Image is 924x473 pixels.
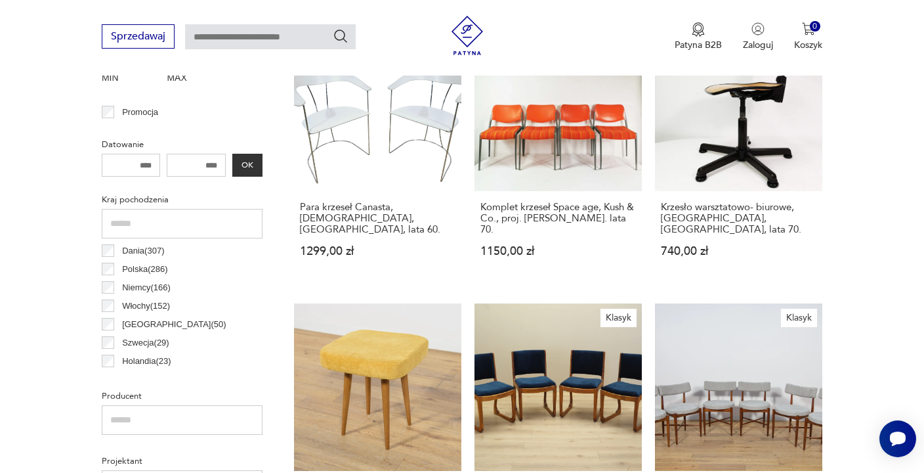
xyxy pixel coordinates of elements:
a: Ikona medaluPatyna B2B [675,22,722,51]
p: Niemcy ( 166 ) [122,281,171,295]
a: Para krzeseł Canasta, Arrben, Włochy, lata 60.Para krzeseł Canasta, [DEMOGRAPHIC_DATA], [GEOGRAPH... [294,24,461,282]
p: 1150,00 zł [480,246,636,257]
div: 0 [810,21,821,32]
p: Producent [102,389,262,403]
p: Włochy ( 152 ) [122,299,170,313]
label: MAX [167,68,226,89]
button: Zaloguj [743,22,773,51]
p: Polska ( 286 ) [122,262,167,277]
p: Zaloguj [743,39,773,51]
a: Krzesło warsztatowo- biurowe, Sedus, Niemcy, lata 70.Krzesło warsztatowo- biurowe, [GEOGRAPHIC_DA... [655,24,822,282]
p: [GEOGRAPHIC_DATA] ( 50 ) [122,317,226,332]
h3: Krzesło warsztatowo- biurowe, [GEOGRAPHIC_DATA], [GEOGRAPHIC_DATA], lata 70. [661,202,816,235]
label: MIN [102,68,161,89]
p: Promocja [122,105,158,120]
p: Projektant [102,454,262,468]
p: Kraj pochodzenia [102,192,262,207]
h3: Komplet krzeseł Space age, Kush & Co., proj. [PERSON_NAME]. lata 70. [480,202,636,235]
button: Szukaj [333,28,348,44]
button: 0Koszyk [794,22,822,51]
a: KlasykKomplet krzeseł Space age, Kush & Co., proj. Prof. Hans Ell. lata 70.Komplet krzeseł Space ... [474,24,642,282]
button: Sprzedawaj [102,24,175,49]
a: Sprzedawaj [102,33,175,42]
p: 740,00 zł [661,246,816,257]
p: Holandia ( 23 ) [122,354,171,369]
p: Patyna B2B [675,39,722,51]
p: Datowanie [102,137,262,152]
iframe: Smartsupp widget button [879,420,916,457]
img: Ikona koszyka [802,22,815,35]
img: Patyna - sklep z meblami i dekoracjami vintage [448,16,487,55]
h3: Para krzeseł Canasta, [DEMOGRAPHIC_DATA], [GEOGRAPHIC_DATA], lata 60. [300,202,455,235]
p: Szwecja ( 29 ) [122,336,169,350]
p: 1299,00 zł [300,246,455,257]
p: Czechy ( 21 ) [122,372,166,387]
img: Ikona medalu [692,22,705,37]
button: OK [232,154,262,177]
button: Patyna B2B [675,22,722,51]
p: Koszyk [794,39,822,51]
img: Ikonka użytkownika [751,22,765,35]
p: Dania ( 307 ) [122,244,164,258]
